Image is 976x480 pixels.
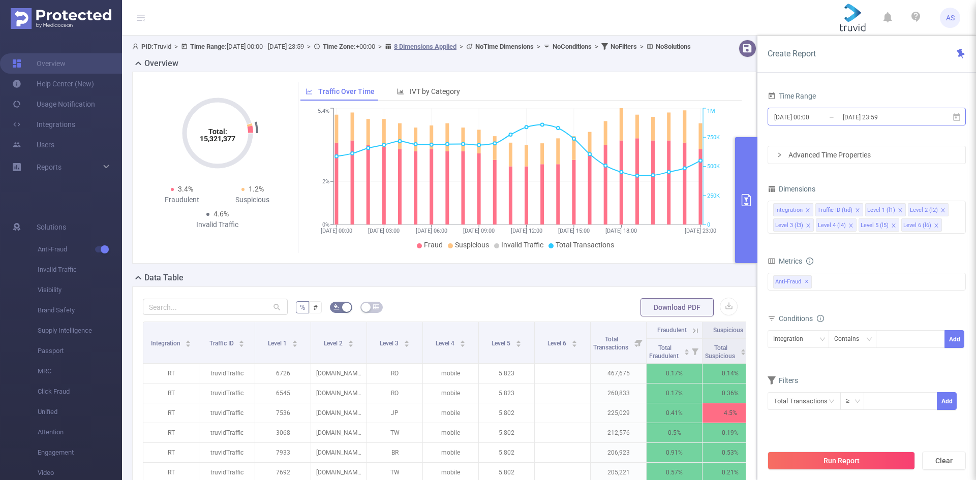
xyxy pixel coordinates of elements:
[311,443,367,462] p: [DOMAIN_NAME]
[12,114,75,135] a: Integrations
[891,223,896,229] i: icon: close
[208,127,227,136] tspan: Total:
[209,340,235,347] span: Traffic ID
[367,383,422,403] p: RO
[848,223,853,229] i: icon: close
[475,43,534,50] b: No Time Dimensions
[611,43,637,50] b: No Filters
[367,403,422,423] p: JP
[423,383,478,403] p: mobile
[779,314,824,323] span: Conditions
[238,339,245,345] div: Sort
[703,443,758,462] p: 0.53%
[380,340,400,347] span: Level 3
[479,364,534,383] p: 5.823
[38,321,122,341] span: Supply Intelligence
[534,43,543,50] span: >
[817,315,824,322] i: icon: info-circle
[707,193,720,199] tspan: 250K
[292,339,298,345] div: Sort
[185,339,191,345] div: Sort
[685,228,716,234] tspan: [DATE] 23:00
[740,347,746,350] i: icon: caret-up
[199,383,255,403] p: truvidTraffic
[38,361,122,381] span: MRC
[151,340,182,347] span: Integration
[649,344,680,360] span: Total Fraudulent
[773,203,813,216] li: Integration
[647,403,702,423] p: 0.41%
[866,336,872,343] i: icon: down
[38,260,122,280] span: Invalid Traffic
[640,298,714,316] button: Download PDF
[775,219,803,232] div: Level 3 (l3)
[768,452,915,470] button: Run Report
[776,152,782,158] i: icon: right
[605,228,637,234] tspan: [DATE] 18:00
[404,339,409,342] i: icon: caret-up
[806,258,813,265] i: icon: info-circle
[423,364,478,383] p: mobile
[456,43,466,50] span: >
[367,423,422,442] p: TW
[37,157,62,177] a: Reports
[937,392,957,410] button: Add
[547,340,568,347] span: Level 6
[143,423,199,442] p: RT
[367,364,422,383] p: RO
[571,343,577,346] i: icon: caret-down
[394,43,456,50] u: 8 Dimensions Applied
[321,228,352,234] tspan: [DATE] 00:00
[908,203,949,216] li: Level 2 (l2)
[463,228,495,234] tspan: [DATE] 09:00
[38,442,122,463] span: Engagement
[144,272,184,284] h2: Data Table
[775,204,803,217] div: Integration
[806,223,811,229] i: icon: close
[12,53,66,74] a: Overview
[707,221,710,228] tspan: 0
[703,383,758,403] p: 0.36%
[415,228,447,234] tspan: [DATE] 06:00
[143,403,199,423] p: RT
[768,92,816,100] span: Time Range
[934,223,939,229] i: icon: close
[182,219,253,230] div: Invalid Traffic
[255,423,311,442] p: 3068
[38,402,122,422] span: Unified
[348,339,353,342] i: icon: caret-up
[707,108,715,115] tspan: 1M
[816,218,857,232] li: Level 4 (l4)
[703,403,758,423] p: 4.5%
[143,383,199,403] p: RT
[323,43,356,50] b: Time Zone:
[861,219,889,232] div: Level 5 (l5)
[178,185,193,193] span: 3.4%
[199,423,255,442] p: truvidTraffic
[292,343,297,346] i: icon: caret-down
[12,94,95,114] a: Usage Notification
[424,241,443,249] span: Fraud
[591,403,646,423] p: 225,029
[713,327,743,334] span: Suspicious
[553,43,592,50] b: No Conditions
[38,280,122,300] span: Visibility
[239,339,245,342] i: icon: caret-up
[479,423,534,442] p: 5.802
[144,57,178,70] h2: Overview
[647,423,702,442] p: 0.5%
[818,219,846,232] div: Level 4 (l4)
[479,443,534,462] p: 5.802
[922,452,966,470] button: Clear
[647,383,702,403] p: 0.17%
[292,339,297,342] i: icon: caret-up
[190,43,227,50] b: Time Range:
[647,364,702,383] p: 0.17%
[12,135,54,155] a: Users
[657,327,687,334] span: Fraudulent
[768,146,965,164] div: icon: rightAdvanced Time Properties
[510,228,542,234] tspan: [DATE] 12:00
[688,339,702,363] i: Filter menu
[492,340,512,347] span: Level 5
[322,178,329,185] tspan: 2%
